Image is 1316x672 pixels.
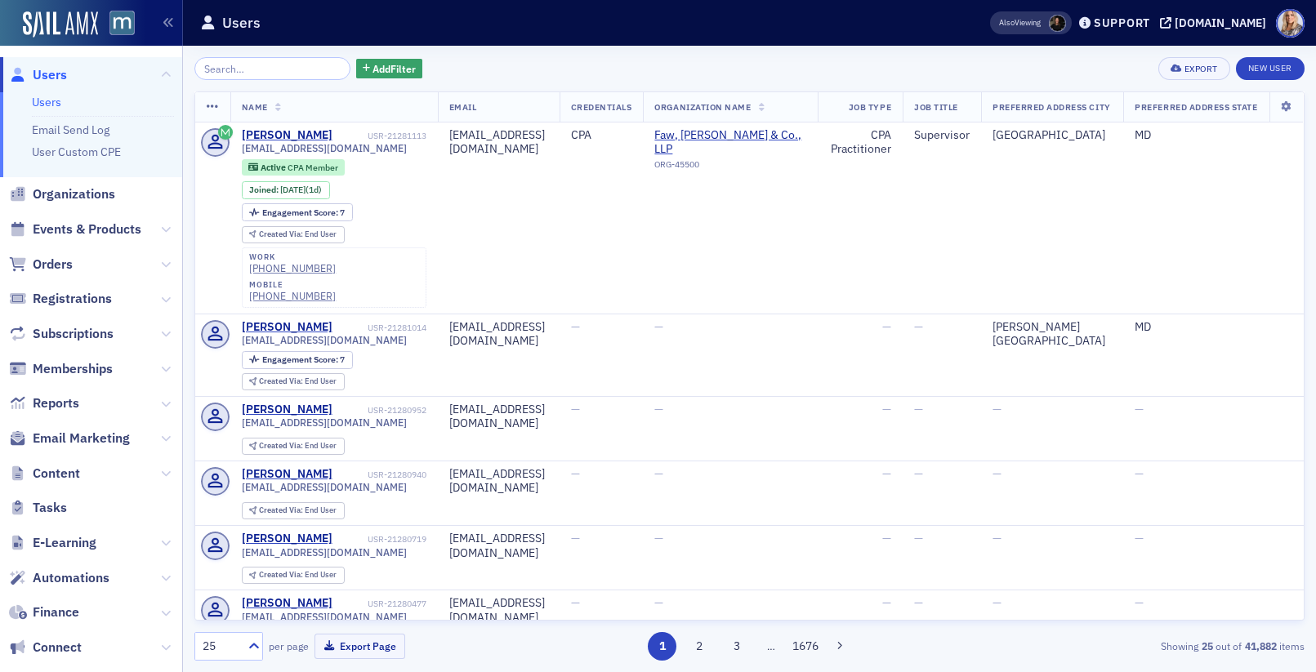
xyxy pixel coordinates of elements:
span: Registrations [33,290,112,308]
a: Organizations [9,185,115,203]
strong: 25 [1198,639,1216,653]
div: USR-21281113 [335,131,426,141]
span: — [571,466,580,481]
button: 1 [648,632,676,661]
div: 25 [203,638,239,655]
span: — [882,319,891,334]
div: End User [259,442,337,451]
div: [DOMAIN_NAME] [1175,16,1266,30]
span: Job Type [849,101,891,113]
span: — [654,466,663,481]
a: Connect [9,639,82,656]
a: [PERSON_NAME] [242,403,332,417]
span: Email [449,101,477,113]
span: Job Title [914,101,958,113]
span: — [993,402,1001,416]
a: Users [9,66,67,84]
span: Name [242,101,268,113]
div: End User [259,377,337,386]
div: USR-21280477 [335,599,426,609]
div: (1d) [280,185,322,195]
div: Created Via: End User [242,226,345,243]
div: mobile [249,280,336,290]
span: — [654,402,663,416]
a: [PERSON_NAME] [242,128,332,143]
div: [EMAIL_ADDRESS][DOMAIN_NAME] [449,320,548,349]
h1: Users [222,13,261,33]
div: [EMAIL_ADDRESS][DOMAIN_NAME] [449,467,548,496]
span: — [882,402,891,416]
a: Email Send Log [32,122,109,137]
span: Engagement Score : [262,207,340,218]
span: [EMAIL_ADDRESS][DOMAIN_NAME] [242,546,407,559]
span: Subscriptions [33,325,114,343]
div: Support [1094,16,1150,30]
span: — [993,466,1001,481]
span: — [993,531,1001,545]
span: Connect [33,639,82,656]
div: work [249,252,336,262]
a: E-Learning [9,534,96,552]
a: SailAMX [23,11,98,38]
div: ORG-45500 [654,159,806,176]
span: Content [33,465,80,483]
div: End User [259,230,337,239]
a: Email Marketing [9,429,130,447]
a: Tasks [9,499,67,517]
span: — [882,531,891,545]
span: Add Filter [372,61,416,76]
div: Created Via: End User [242,502,345,519]
span: Email Marketing [33,429,130,447]
div: [GEOGRAPHIC_DATA] [993,128,1112,143]
a: Registrations [9,290,112,308]
span: Events & Products [33,220,141,238]
div: MD [1135,320,1292,335]
a: View Homepage [98,11,135,38]
span: [EMAIL_ADDRESS][DOMAIN_NAME] [242,142,407,154]
div: 7 [262,355,345,364]
div: MD [1135,128,1292,143]
span: Lauren McDonough [1049,15,1066,32]
span: Active [261,162,288,173]
span: — [882,595,891,610]
div: Engagement Score: 7 [242,351,353,369]
button: Export [1158,57,1229,80]
span: Created Via : [259,569,305,580]
a: [PERSON_NAME] [242,532,332,546]
span: Preferred Address State [1135,101,1257,113]
a: [PHONE_NUMBER] [249,290,336,302]
div: USR-21280952 [335,405,426,416]
span: — [654,531,663,545]
span: Faw, Casson & Co., LLP [654,128,806,157]
span: Profile [1276,9,1305,38]
span: — [1135,466,1144,481]
span: Joined : [249,185,280,195]
span: Engagement Score : [262,354,340,365]
span: [DATE] [280,184,306,195]
div: [EMAIL_ADDRESS][DOMAIN_NAME] [449,596,548,625]
a: Active CPA Member [248,162,337,172]
span: Tasks [33,499,67,517]
div: Created Via: End User [242,438,345,455]
span: Credentials [571,101,632,113]
span: E-Learning [33,534,96,552]
span: Reports [33,394,79,412]
span: — [914,595,923,610]
span: — [914,402,923,416]
a: Subscriptions [9,325,114,343]
span: Created Via : [259,440,305,451]
span: Preferred Address City [993,101,1111,113]
span: Finance [33,603,79,621]
span: — [571,595,580,610]
button: 1676 [791,632,819,661]
div: USR-21280940 [335,470,426,480]
div: Created Via: End User [242,373,345,390]
div: Also [999,17,1015,28]
div: [EMAIL_ADDRESS][DOMAIN_NAME] [449,403,548,431]
div: [PERSON_NAME][GEOGRAPHIC_DATA] [993,320,1112,349]
a: Finance [9,603,79,621]
div: Created Via: End User [242,567,345,584]
span: Created Via : [259,505,305,515]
